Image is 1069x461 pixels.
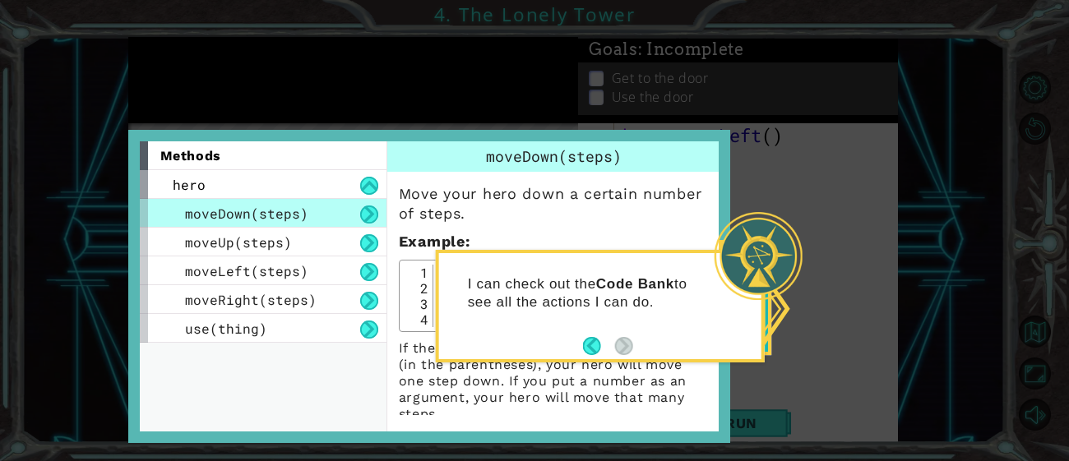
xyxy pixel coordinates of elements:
span: use(thing) [185,320,267,337]
span: moveLeft(steps) [185,262,308,279]
strong: Code Bank [596,276,674,292]
span: hero [173,176,206,193]
span: moveDown(steps) [486,146,622,166]
div: methods [140,141,386,170]
span: moveUp(steps) [185,233,292,251]
p: If there is nothing included as an argument (in the parentheses), your hero will move one step do... [399,340,710,422]
span: methods [160,148,221,164]
span: Example [399,233,465,250]
div: 4 [404,311,433,327]
div: 1 [404,265,433,280]
p: Move your hero down a certain number of steps. [399,184,710,224]
div: 2 [404,280,433,296]
button: Back [583,337,615,355]
div: 3 [404,296,433,311]
span: moveDown(steps) [185,205,308,222]
button: Next [615,337,633,355]
span: moveRight(steps) [185,291,317,308]
p: I can check out the to see all the actions I can do. [468,275,714,311]
div: moveDown(steps) [387,141,721,172]
strong: : [399,233,470,250]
